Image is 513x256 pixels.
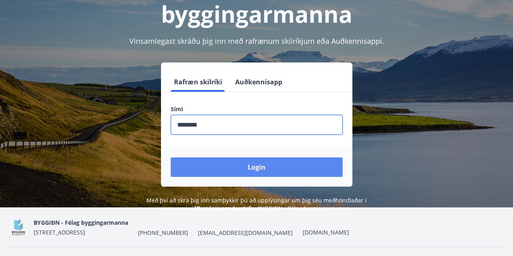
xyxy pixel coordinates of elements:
[34,228,85,236] span: [STREET_ADDRESS]
[171,157,343,177] button: Login
[198,229,293,237] span: [EMAIL_ADDRESS][DOMAIN_NAME]
[171,72,225,92] button: Rafræn skilríki
[10,219,27,236] img: BKlGVmlTW1Qrz68WFGMFQUcXHWdQd7yePWMkvn3i.png
[171,105,343,113] label: Sími
[146,196,367,212] span: Með því að skrá þig inn samþykkir þú að upplýsingar um þig séu meðhöndlaðar í samræmi við BYGGIÐN...
[197,204,258,212] a: Persónuverndarstefna
[303,228,349,236] a: [DOMAIN_NAME]
[232,72,285,92] button: Auðkennisapp
[138,229,188,237] span: [PHONE_NUMBER]
[129,36,384,46] span: Vinsamlegast skráðu þig inn með rafrænum skilríkjum eða Auðkennisappi.
[34,219,128,226] span: BYGGIÐN - Félag byggingarmanna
